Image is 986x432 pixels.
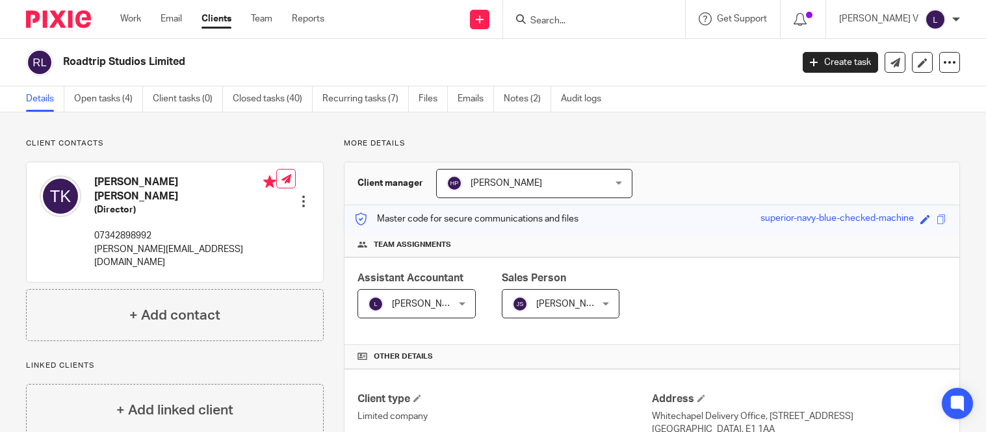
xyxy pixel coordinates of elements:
[26,86,64,112] a: Details
[512,296,528,312] img: svg%3E
[529,16,646,27] input: Search
[94,229,276,242] p: 07342898992
[357,273,463,283] span: Assistant Accountant
[201,12,231,25] a: Clients
[263,175,276,188] i: Primary
[357,410,652,423] p: Limited company
[368,296,383,312] img: svg%3E
[116,400,233,420] h4: + Add linked client
[26,138,324,149] p: Client contacts
[392,299,471,309] span: [PERSON_NAME] V
[26,49,53,76] img: svg%3E
[357,392,652,406] h4: Client type
[153,86,223,112] a: Client tasks (0)
[803,52,878,73] a: Create task
[74,86,143,112] a: Open tasks (4)
[504,86,551,112] a: Notes (2)
[233,86,313,112] a: Closed tasks (40)
[717,14,767,23] span: Get Support
[652,410,946,423] p: Whitechapel Delivery Office, [STREET_ADDRESS]
[354,212,578,225] p: Master code for secure communications and files
[26,10,91,28] img: Pixie
[63,55,639,69] h2: Roadtrip Studios Limited
[925,9,946,30] img: svg%3E
[129,305,220,325] h4: + Add contact
[839,12,918,25] p: [PERSON_NAME] V
[458,86,494,112] a: Emails
[120,12,141,25] a: Work
[561,86,611,112] a: Audit logs
[40,175,81,217] img: svg%3E
[292,12,324,25] a: Reports
[652,392,946,406] h4: Address
[26,361,324,371] p: Linked clients
[502,273,566,283] span: Sales Person
[419,86,448,112] a: Files
[94,175,276,203] h4: [PERSON_NAME] [PERSON_NAME]
[251,12,272,25] a: Team
[536,299,608,309] span: [PERSON_NAME]
[94,203,276,216] h5: (Director)
[760,212,914,227] div: superior-navy-blue-checked-machine
[471,179,542,188] span: [PERSON_NAME]
[447,175,462,191] img: svg%3E
[322,86,409,112] a: Recurring tasks (7)
[374,240,451,250] span: Team assignments
[344,138,960,149] p: More details
[94,243,276,270] p: [PERSON_NAME][EMAIL_ADDRESS][DOMAIN_NAME]
[374,351,433,362] span: Other details
[357,177,423,190] h3: Client manager
[161,12,182,25] a: Email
